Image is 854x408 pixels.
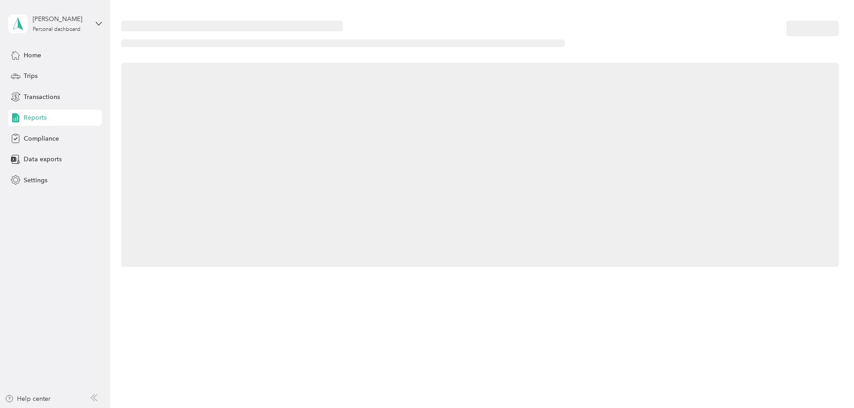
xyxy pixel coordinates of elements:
span: Transactions [24,92,60,102]
div: [PERSON_NAME] [33,14,89,24]
span: Compliance [24,134,59,143]
span: Data exports [24,155,62,164]
span: Trips [24,71,38,81]
span: Settings [24,176,47,185]
span: Home [24,51,41,60]
div: Personal dashboard [33,27,80,32]
span: Reports [24,113,47,122]
button: Help center [5,394,51,404]
iframe: Everlance-gr Chat Button Frame [804,358,854,408]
